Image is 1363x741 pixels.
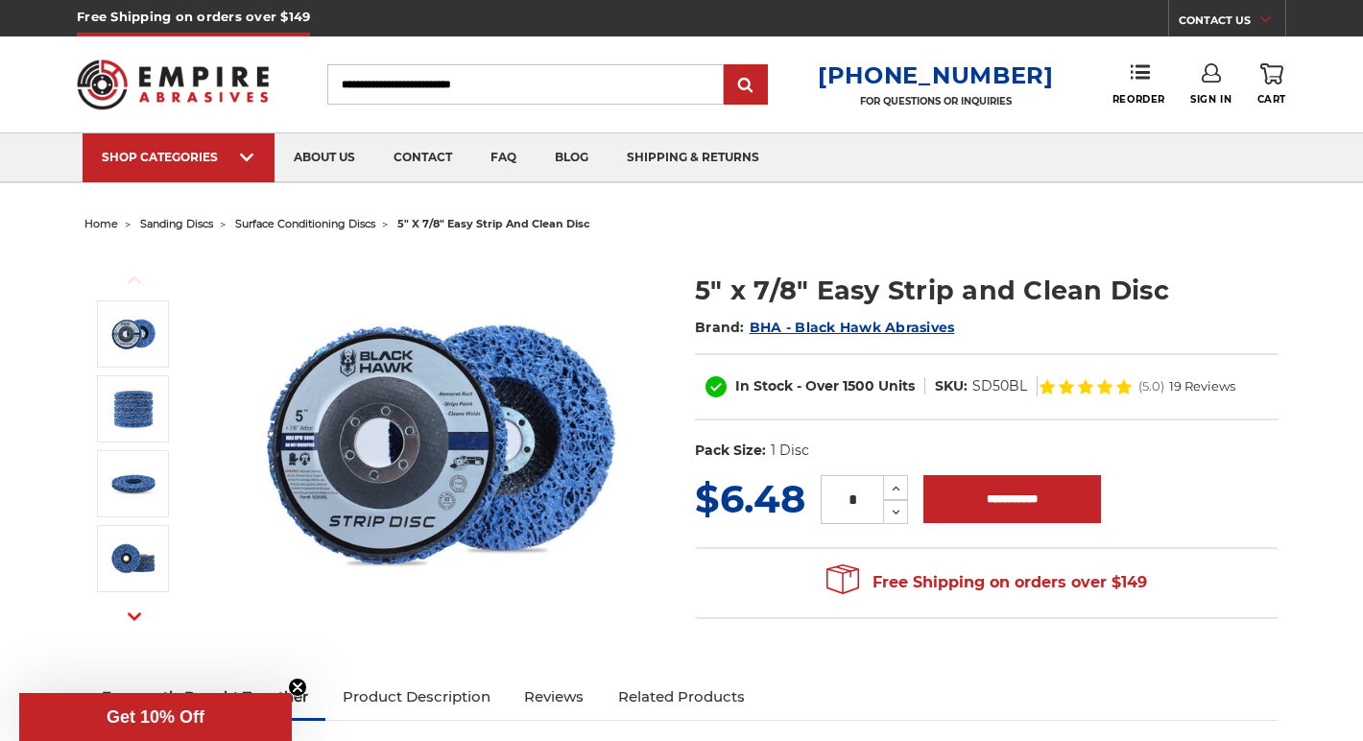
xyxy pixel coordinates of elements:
span: 1500 [843,377,874,394]
a: sanding discs [140,217,213,230]
span: Units [878,377,915,394]
img: blue clean and strip disc [249,251,633,635]
button: Next [111,596,157,637]
a: [PHONE_NUMBER] [818,61,1054,89]
a: shipping & returns [608,133,778,182]
a: BHA - Black Hawk Abrasives [750,319,955,336]
a: contact [374,133,471,182]
div: SHOP CATEGORIES [102,150,255,164]
span: (5.0) [1138,380,1164,393]
a: home [84,217,118,230]
a: Product Description [325,676,508,718]
dt: SKU: [935,376,968,396]
a: faq [471,133,536,182]
dd: SD50BL [972,376,1027,396]
span: 19 Reviews [1169,380,1235,393]
a: blog [536,133,608,182]
button: Previous [111,259,157,300]
span: Free Shipping on orders over $149 [826,563,1147,602]
input: Submit [727,66,765,105]
a: CONTACT US [1179,10,1285,36]
div: Get 10% OffClose teaser [19,693,292,741]
span: Get 10% Off [107,707,204,727]
p: FOR QUESTIONS OR INQUIRIES [818,95,1054,108]
dd: 1 Disc [771,441,809,461]
span: In Stock [735,377,793,394]
span: - Over [797,377,839,394]
a: about us [275,133,374,182]
a: Reviews [507,676,601,718]
a: Cart [1257,63,1286,106]
span: 5" x 7/8" easy strip and clean disc [397,217,590,230]
a: Reorder [1112,63,1165,105]
button: Close teaser [288,678,307,697]
img: 5" x 7/8" Easy Strip and Clean Disc [109,460,157,508]
span: Reorder [1112,93,1165,106]
a: Related Products [601,676,762,718]
span: Sign In [1190,93,1231,106]
dt: Pack Size: [695,441,766,461]
img: paint stripper discs [109,387,157,432]
a: surface conditioning discs [235,217,375,230]
img: blue clean and strip disc [109,310,157,358]
span: Cart [1257,93,1286,106]
h1: 5" x 7/8" Easy Strip and Clean Disc [695,272,1279,309]
span: Brand: [695,319,745,336]
img: 5" x 7/8" Easy Strip and Clean Disc [109,535,157,583]
a: Frequently Bought Together [84,676,325,718]
img: Empire Abrasives [77,47,269,122]
span: $6.48 [695,475,805,522]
